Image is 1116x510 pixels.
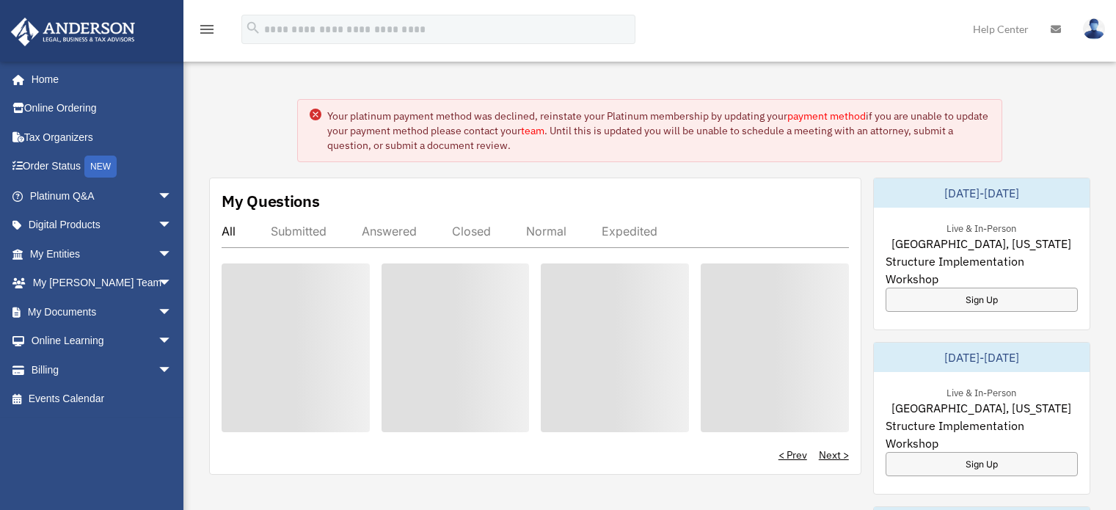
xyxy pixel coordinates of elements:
[886,417,1078,452] span: Structure Implementation Workshop
[327,109,990,153] div: Your platinum payment method was declined, reinstate your Platinum membership by updating your if...
[7,18,139,46] img: Anderson Advisors Platinum Portal
[158,355,187,385] span: arrow_drop_down
[521,124,544,137] a: team
[819,448,849,462] a: Next >
[10,181,194,211] a: Platinum Q&Aarrow_drop_down
[935,219,1028,235] div: Live & In-Person
[10,94,194,123] a: Online Ordering
[886,288,1078,312] a: Sign Up
[222,190,320,212] div: My Questions
[891,235,1071,252] span: [GEOGRAPHIC_DATA], [US_STATE]
[158,181,187,211] span: arrow_drop_down
[526,224,566,238] div: Normal
[10,385,194,414] a: Events Calendar
[874,343,1090,372] div: [DATE]-[DATE]
[198,26,216,38] a: menu
[245,20,261,36] i: search
[886,252,1078,288] span: Structure Implementation Workshop
[158,211,187,241] span: arrow_drop_down
[10,152,194,182] a: Order StatusNEW
[452,224,491,238] div: Closed
[158,239,187,269] span: arrow_drop_down
[874,178,1090,208] div: [DATE]-[DATE]
[10,327,194,356] a: Online Learningarrow_drop_down
[84,156,117,178] div: NEW
[198,21,216,38] i: menu
[158,297,187,327] span: arrow_drop_down
[158,327,187,357] span: arrow_drop_down
[10,269,194,298] a: My [PERSON_NAME] Teamarrow_drop_down
[10,211,194,240] a: Digital Productsarrow_drop_down
[787,109,866,123] a: payment method
[362,224,417,238] div: Answered
[158,269,187,299] span: arrow_drop_down
[602,224,657,238] div: Expedited
[271,224,327,238] div: Submitted
[10,355,194,385] a: Billingarrow_drop_down
[10,65,187,94] a: Home
[778,448,807,462] a: < Prev
[886,452,1078,476] a: Sign Up
[935,384,1028,399] div: Live & In-Person
[10,297,194,327] a: My Documentsarrow_drop_down
[10,123,194,152] a: Tax Organizers
[891,399,1071,417] span: [GEOGRAPHIC_DATA], [US_STATE]
[222,224,236,238] div: All
[10,239,194,269] a: My Entitiesarrow_drop_down
[1083,18,1105,40] img: User Pic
